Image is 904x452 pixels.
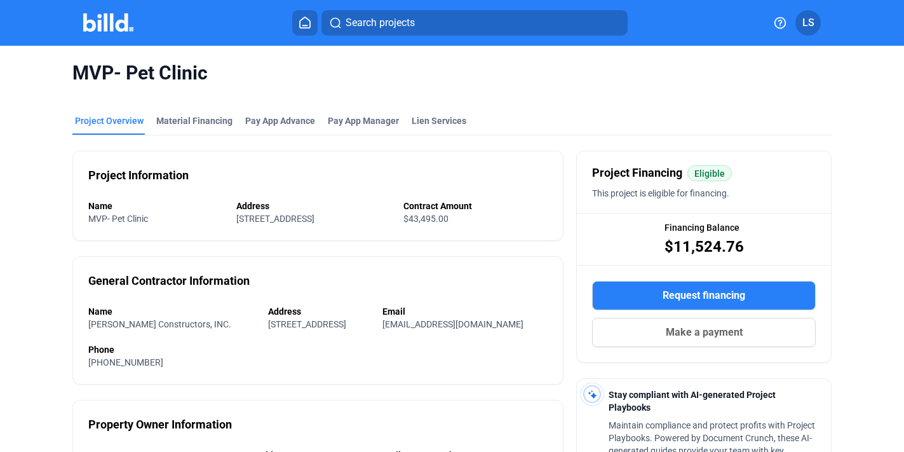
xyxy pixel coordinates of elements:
[328,114,399,127] span: Pay App Manager
[88,319,231,329] span: [PERSON_NAME] Constructors, INC.
[156,114,233,127] div: Material Financing
[412,114,466,127] div: Lien Services
[795,10,821,36] button: LS
[88,272,250,290] div: General Contractor Information
[88,357,163,367] span: [PHONE_NUMBER]
[72,61,832,85] span: MVP- Pet Clinic
[88,214,148,224] span: MVP- Pet Clinic
[382,305,548,318] div: Email
[88,200,224,212] div: Name
[592,318,816,347] button: Make a payment
[88,305,255,318] div: Name
[236,214,314,224] span: [STREET_ADDRESS]
[382,319,523,329] span: [EMAIL_ADDRESS][DOMAIN_NAME]
[88,343,548,356] div: Phone
[83,13,133,32] img: Billd Company Logo
[609,390,776,413] span: Stay compliant with AI-generated Project Playbooks
[268,319,346,329] span: [STREET_ADDRESS]
[592,164,682,182] span: Project Financing
[665,221,739,234] span: Financing Balance
[403,214,449,224] span: $43,495.00
[403,200,548,212] div: Contract Amount
[687,165,732,181] mat-chip: Eligible
[268,305,370,318] div: Address
[236,200,390,212] div: Address
[88,167,189,184] div: Project Information
[88,416,232,434] div: Property Owner Information
[346,15,415,31] span: Search projects
[663,288,745,303] span: Request financing
[666,325,743,340] span: Make a payment
[592,188,729,198] span: This project is eligible for financing.
[245,114,315,127] div: Pay App Advance
[592,281,816,310] button: Request financing
[75,114,144,127] div: Project Overview
[665,236,744,257] span: $11,524.76
[802,15,814,31] span: LS
[321,10,628,36] button: Search projects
